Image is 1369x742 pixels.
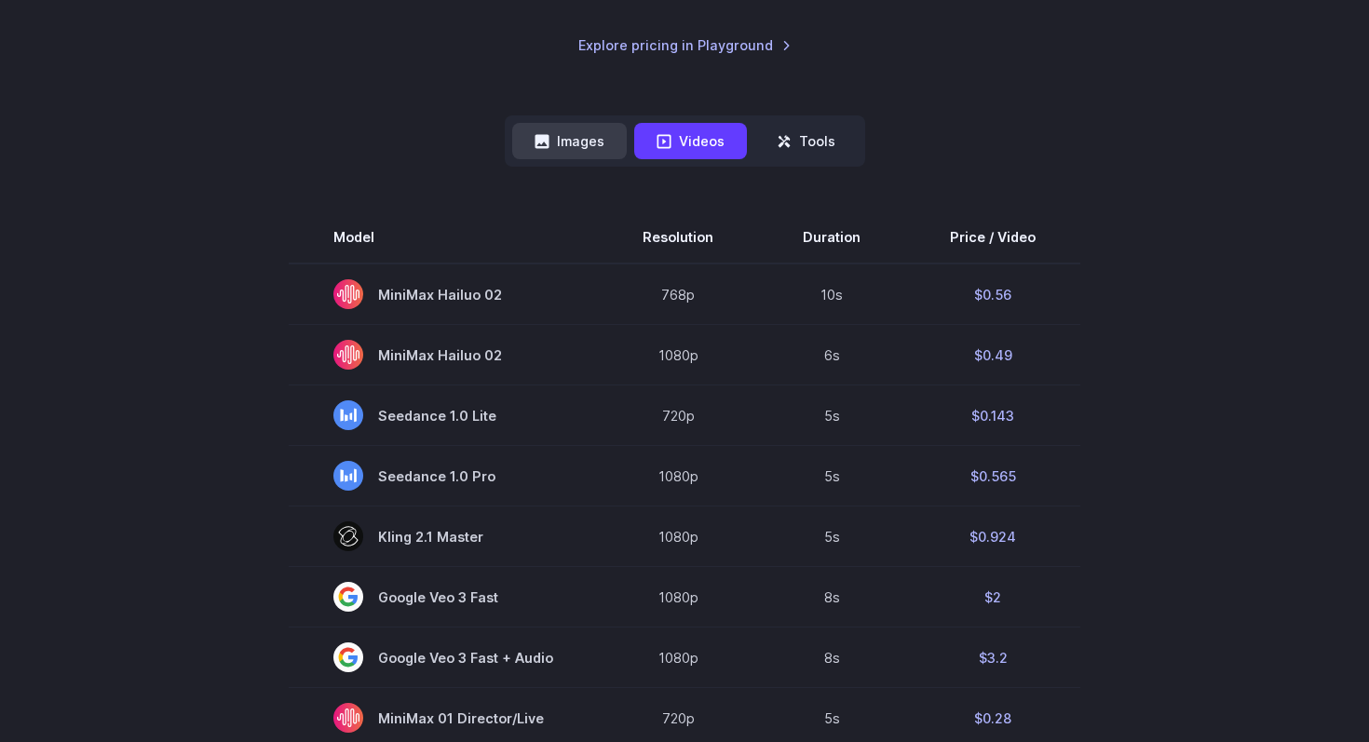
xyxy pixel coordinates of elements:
td: $3.2 [905,627,1080,688]
th: Price / Video [905,211,1080,263]
td: 8s [758,567,905,627]
td: 1080p [598,325,758,385]
td: 1080p [598,567,758,627]
td: 8s [758,627,905,688]
td: 1080p [598,627,758,688]
th: Resolution [598,211,758,263]
td: $2 [905,567,1080,627]
span: Kling 2.1 Master [333,521,553,551]
span: MiniMax Hailuo 02 [333,340,553,370]
span: Google Veo 3 Fast [333,582,553,612]
td: 6s [758,325,905,385]
button: Tools [754,123,858,159]
button: Images [512,123,627,159]
span: Google Veo 3 Fast + Audio [333,642,553,672]
td: 10s [758,263,905,325]
span: Seedance 1.0 Lite [333,400,553,430]
th: Duration [758,211,905,263]
td: $0.56 [905,263,1080,325]
td: $0.924 [905,506,1080,567]
th: Model [289,211,598,263]
td: $0.49 [905,325,1080,385]
td: $0.143 [905,385,1080,446]
td: 5s [758,385,905,446]
button: Videos [634,123,747,159]
span: Seedance 1.0 Pro [333,461,553,491]
td: $0.565 [905,446,1080,506]
td: 1080p [598,446,758,506]
td: 5s [758,506,905,567]
td: 768p [598,263,758,325]
span: MiniMax Hailuo 02 [333,279,553,309]
a: Explore pricing in Playground [578,34,792,56]
span: MiniMax 01 Director/Live [333,703,553,733]
td: 1080p [598,506,758,567]
td: 5s [758,446,905,506]
td: 720p [598,385,758,446]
